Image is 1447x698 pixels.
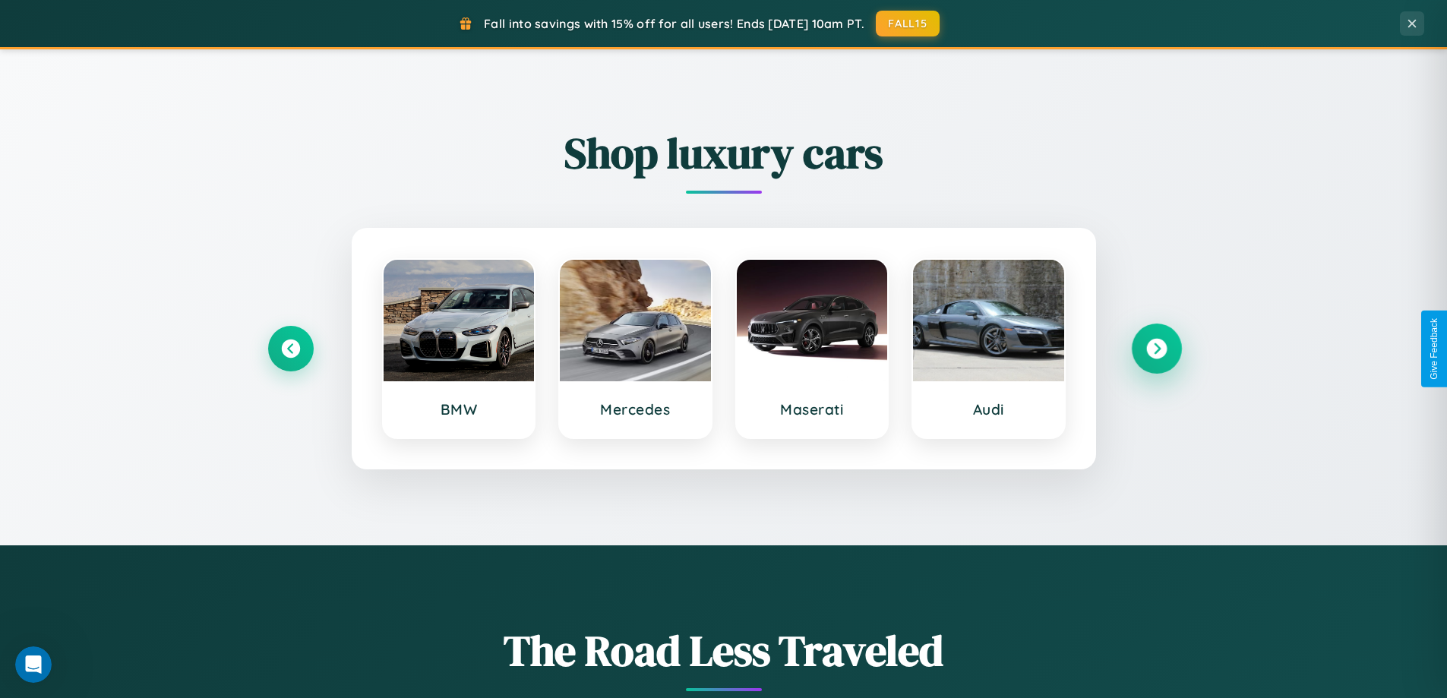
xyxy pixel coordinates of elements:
iframe: Intercom live chat [15,646,52,683]
h3: Mercedes [575,400,696,418]
span: Fall into savings with 15% off for all users! Ends [DATE] 10am PT. [484,16,864,31]
h3: BMW [399,400,520,418]
h3: Audi [928,400,1049,418]
h2: Shop luxury cars [268,124,1180,182]
button: FALL15 [876,11,940,36]
div: Give Feedback [1429,318,1439,380]
h1: The Road Less Traveled [268,621,1180,680]
h3: Maserati [752,400,873,418]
